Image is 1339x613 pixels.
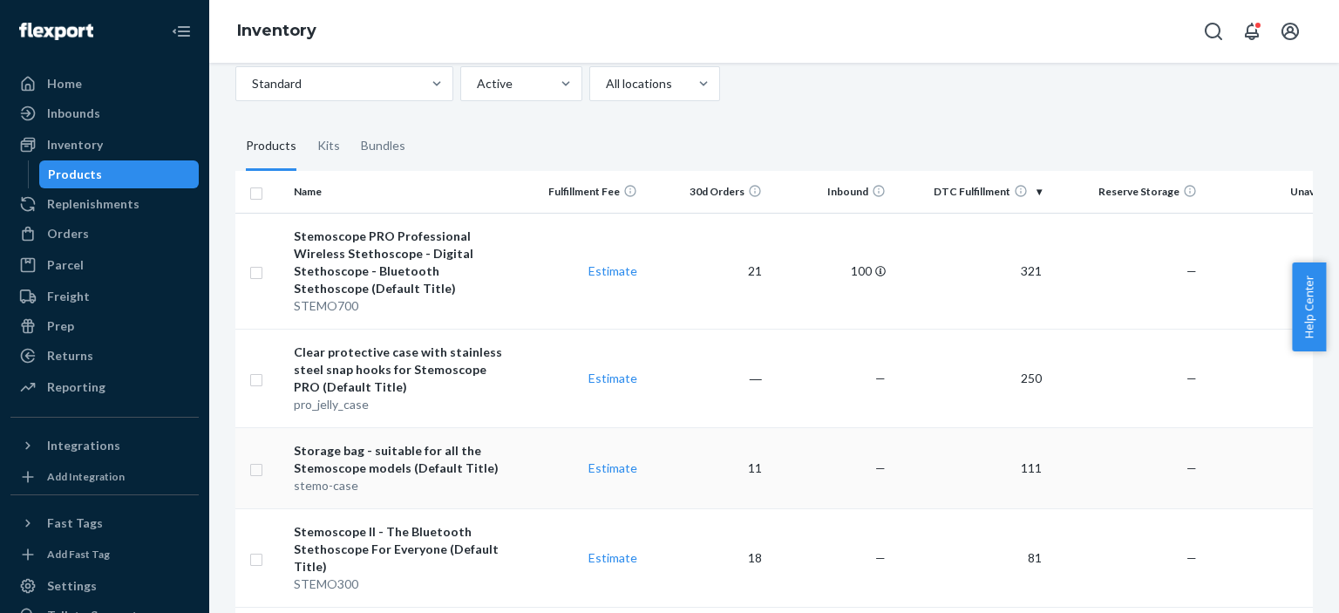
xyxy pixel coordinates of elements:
[47,136,103,153] div: Inventory
[604,75,606,92] input: All locations
[1234,14,1269,49] button: Open notifications
[10,131,199,159] a: Inventory
[520,171,645,213] th: Fulfillment Fee
[10,70,199,98] a: Home
[1196,14,1231,49] button: Open Search Box
[893,508,1048,607] td: 81
[47,105,100,122] div: Inbounds
[10,373,199,401] a: Reporting
[644,508,769,607] td: 18
[893,171,1048,213] th: DTC Fulfillment
[47,225,89,242] div: Orders
[875,371,886,385] span: —
[317,122,340,171] div: Kits
[588,263,637,278] a: Estimate
[47,288,90,305] div: Freight
[10,467,199,487] a: Add Integration
[47,75,82,92] div: Home
[294,442,513,477] div: Storage bag - suitable for all the Stemoscope models (Default Title)
[10,220,199,248] a: Orders
[47,317,74,335] div: Prep
[644,427,769,508] td: 11
[294,297,513,315] div: STEMO700
[47,514,103,532] div: Fast Tags
[223,6,330,57] ol: breadcrumbs
[875,460,886,475] span: —
[1186,550,1197,565] span: —
[644,213,769,329] td: 21
[39,160,200,188] a: Products
[47,256,84,274] div: Parcel
[10,432,199,460] button: Integrations
[294,344,513,396] div: Clear protective case with stainless steel snap hooks for Stemoscope PRO (Default Title)
[47,547,110,562] div: Add Fast Tag
[769,213,894,329] td: 100
[893,329,1048,427] td: 250
[10,312,199,340] a: Prep
[588,371,637,385] a: Estimate
[47,437,120,454] div: Integrations
[10,190,199,218] a: Replenishments
[1186,263,1197,278] span: —
[361,122,405,171] div: Bundles
[475,75,477,92] input: Active
[48,166,102,183] div: Products
[10,283,199,310] a: Freight
[47,347,93,364] div: Returns
[893,213,1048,329] td: 321
[164,14,199,49] button: Close Navigation
[1186,460,1197,475] span: —
[10,251,199,279] a: Parcel
[893,427,1048,508] td: 111
[1186,371,1197,385] span: —
[47,577,97,595] div: Settings
[294,477,513,494] div: stemo-case
[588,550,637,565] a: Estimate
[875,550,886,565] span: —
[294,396,513,413] div: pro_jelly_case
[10,544,199,565] a: Add Fast Tag
[294,523,513,576] div: Stemoscope II - The Bluetooth Stethoscope For Everyone (Default Title)
[10,342,199,370] a: Returns
[644,329,769,427] td: ―
[10,572,199,600] a: Settings
[1049,171,1204,213] th: Reserve Storage
[250,75,252,92] input: Standard
[47,378,105,396] div: Reporting
[10,99,199,127] a: Inbounds
[10,509,199,537] button: Fast Tags
[294,576,513,593] div: STEMO300
[1292,262,1326,351] button: Help Center
[287,171,520,213] th: Name
[644,171,769,213] th: 30d Orders
[246,122,296,171] div: Products
[294,228,513,297] div: Stemoscope PRO Professional Wireless Stethoscope - Digital Stethoscope - Bluetooth Stethoscope (D...
[19,23,93,40] img: Flexport logo
[47,469,125,484] div: Add Integration
[588,460,637,475] a: Estimate
[769,171,894,213] th: Inbound
[1273,14,1308,49] button: Open account menu
[237,21,316,40] a: Inventory
[47,195,139,213] div: Replenishments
